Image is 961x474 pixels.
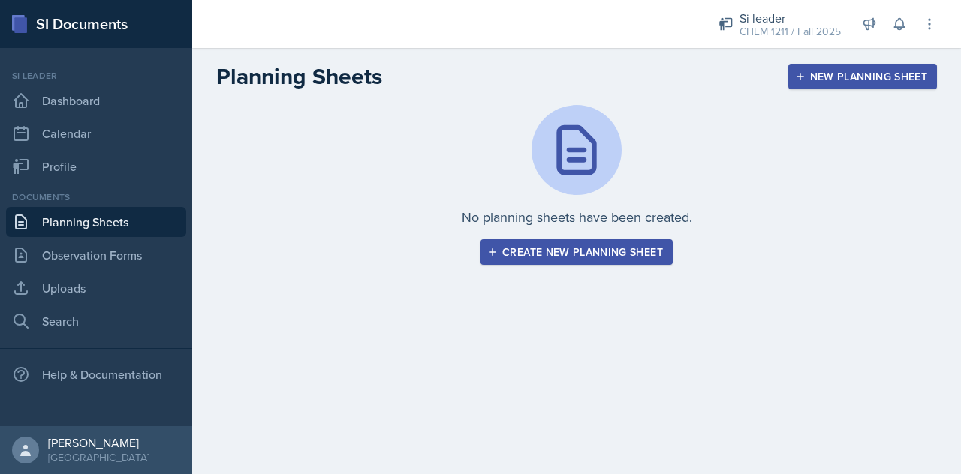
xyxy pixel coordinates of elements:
[6,207,186,237] a: Planning Sheets
[6,85,186,115] a: Dashboard
[490,246,663,258] div: Create new planning sheet
[480,239,673,265] button: Create new planning sheet
[740,24,841,40] div: CHEM 1211 / Fall 2025
[6,359,186,389] div: Help & Documentation
[6,118,186,148] a: Calendar
[740,9,841,27] div: Si leader
[6,273,186,303] a: Uploads
[462,207,692,227] p: No planning sheets have been created.
[798,70,927,82] div: New Planning Sheet
[6,190,186,204] div: Documents
[6,151,186,181] a: Profile
[788,64,937,89] button: New Planning Sheet
[216,63,382,90] h2: Planning Sheets
[6,240,186,270] a: Observation Forms
[6,306,186,336] a: Search
[48,435,149,450] div: [PERSON_NAME]
[6,69,186,82] div: Si leader
[48,450,149,465] div: [GEOGRAPHIC_DATA]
